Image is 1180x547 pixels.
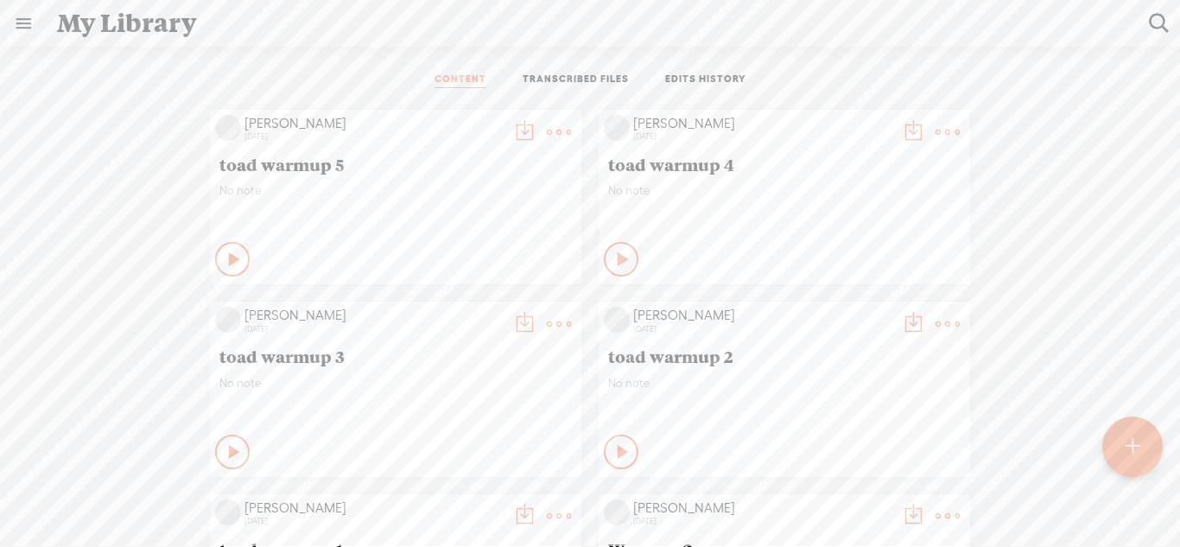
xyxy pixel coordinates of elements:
[215,115,241,141] img: videoLoading.png
[45,1,1137,46] div: My Library
[608,376,961,391] span: No note
[244,324,504,334] div: [DATE]
[604,115,630,141] img: videoLoading.png
[633,516,892,526] div: [DATE]
[665,73,746,88] a: EDITS HISTORY
[633,307,892,324] div: [PERSON_NAME]
[244,516,504,526] div: [DATE]
[244,131,504,142] div: [DATE]
[244,499,504,517] div: [PERSON_NAME]
[215,307,241,333] img: videoLoading.png
[608,183,961,198] span: No note
[219,346,572,366] span: toad warmup 3
[633,131,892,142] div: [DATE]
[215,499,241,525] img: videoLoading.png
[604,307,630,333] img: videoLoading.png
[219,154,572,175] span: toad warmup 5
[604,499,630,525] img: videoLoading.png
[244,307,504,324] div: [PERSON_NAME]
[219,376,572,391] span: No note
[633,115,892,132] div: [PERSON_NAME]
[633,324,892,334] div: [DATE]
[608,154,961,175] span: toad warmup 4
[435,73,486,88] a: CONTENT
[219,183,572,198] span: No note
[244,115,504,132] div: [PERSON_NAME]
[633,499,892,517] div: [PERSON_NAME]
[523,73,629,88] a: TRANSCRIBED FILES
[608,346,961,366] span: toad warmup 2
